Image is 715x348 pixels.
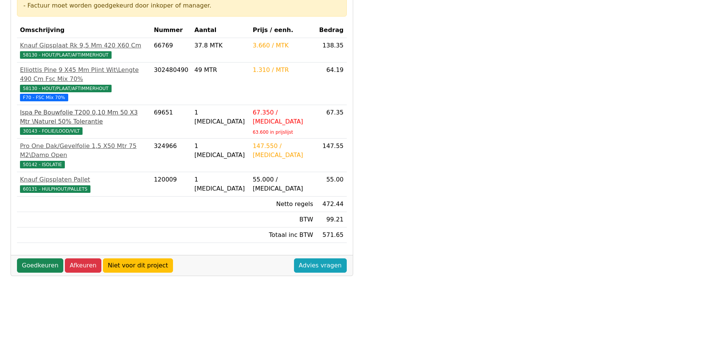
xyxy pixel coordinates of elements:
div: 1 [MEDICAL_DATA] [194,108,247,126]
span: 60131 - HULPHOUT/PALLETS [20,185,90,193]
div: Knauf Gipsplaat Rk 9,5 Mm 420 X60 Cm [20,41,148,50]
td: 324966 [151,139,191,172]
td: BTW [250,212,316,227]
span: 58130 - HOUT/PLAAT/AFTIMMERHOUT [20,51,112,59]
div: 1 [MEDICAL_DATA] [194,142,247,160]
a: Pro One Dak/Gevelfolie 1,5 X50 Mtr 75 M2\Damp Open50142 - ISOLATIE [20,142,148,169]
a: Afkeuren [65,258,101,273]
div: - Factuur moet worden goedgekeurd door inkoper of manager. [23,1,340,10]
div: 55.000 / [MEDICAL_DATA] [253,175,313,193]
a: Elliottis Pine 9 X45 Mm Plint Wit\Lengte 490 Cm Fsc Mix 70%58130 - HOUT/PLAAT/AFTIMMERHOUT F70 - ... [20,66,148,102]
td: Netto regels [250,197,316,212]
th: Aantal [191,23,250,38]
span: 58130 - HOUT/PLAAT/AFTIMMERHOUT [20,85,112,92]
div: Ispa Pe Bouwfolie T200 0,10 Mm 50 X3 Mtr \Naturel 50% Tolerantie [20,108,148,126]
td: 302480490 [151,63,191,105]
td: 571.65 [316,227,347,243]
a: Advies vragen [294,258,347,273]
td: 69651 [151,105,191,139]
th: Bedrag [316,23,347,38]
div: Knauf Gipsplaten Pallet [20,175,148,184]
td: 472.44 [316,197,347,212]
th: Nummer [151,23,191,38]
td: 67.35 [316,105,347,139]
td: 64.19 [316,63,347,105]
span: 30143 - FOLIE/LOOD/VILT [20,127,83,135]
td: Totaal inc BTW [250,227,316,243]
div: 37.8 MTK [194,41,247,50]
td: 138.35 [316,38,347,63]
th: Omschrijving [17,23,151,38]
td: 120009 [151,172,191,197]
a: Goedkeuren [17,258,63,273]
sub: 63.600 in prijslijst [253,130,293,135]
div: 1 [MEDICAL_DATA] [194,175,247,193]
td: 66769 [151,38,191,63]
td: 55.00 [316,172,347,197]
div: Elliottis Pine 9 X45 Mm Plint Wit\Lengte 490 Cm Fsc Mix 70% [20,66,148,84]
a: Knauf Gipsplaat Rk 9,5 Mm 420 X60 Cm58130 - HOUT/PLAAT/AFTIMMERHOUT [20,41,148,59]
div: Pro One Dak/Gevelfolie 1,5 X50 Mtr 75 M2\Damp Open [20,142,148,160]
span: F70 - FSC Mix 70% [20,94,68,101]
div: 147.550 / [MEDICAL_DATA] [253,142,313,160]
td: 147.55 [316,139,347,172]
div: 67.350 / [MEDICAL_DATA] [253,108,313,126]
td: 99.21 [316,212,347,227]
div: 1.310 / MTR [253,66,313,75]
a: Ispa Pe Bouwfolie T200 0,10 Mm 50 X3 Mtr \Naturel 50% Tolerantie30143 - FOLIE/LOOD/VILT [20,108,148,135]
a: Niet voor dit project [103,258,173,273]
a: Knauf Gipsplaten Pallet60131 - HULPHOUT/PALLETS [20,175,148,193]
th: Prijs / eenh. [250,23,316,38]
div: 3.660 / MTK [253,41,313,50]
div: 49 MTR [194,66,247,75]
span: 50142 - ISOLATIE [20,161,65,168]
